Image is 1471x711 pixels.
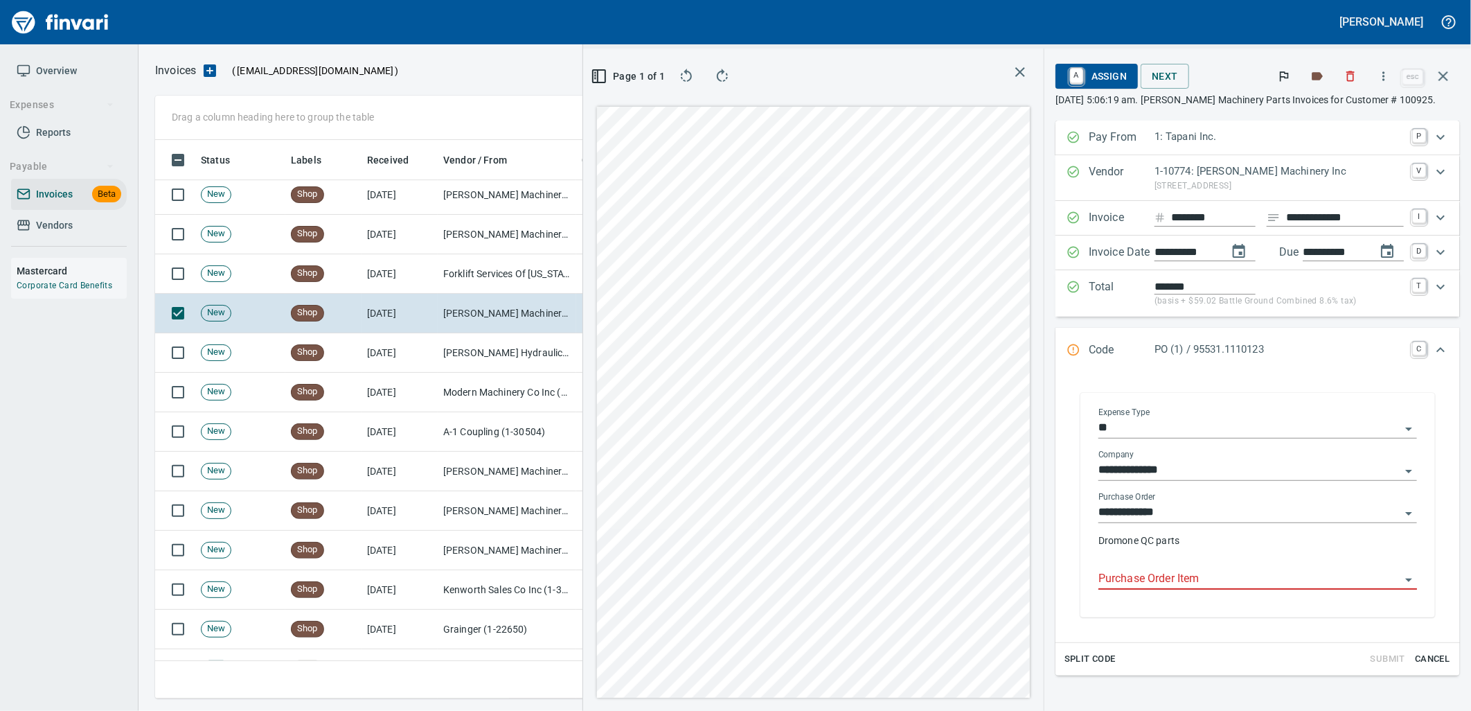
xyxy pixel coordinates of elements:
span: Page 1 of 1 [600,68,659,85]
p: 1: Tapani Inc. [1154,129,1404,145]
span: New [202,543,231,556]
a: Corporate Card Benefits [17,281,112,290]
button: Open [1399,419,1418,439]
td: [PERSON_NAME] Machinery Inc (1-10774) [438,491,576,531]
span: Shop [292,267,323,280]
button: Flag [1269,61,1299,91]
span: [EMAIL_ADDRESS][DOMAIN_NAME] [235,64,395,78]
span: Shop [292,622,323,635]
button: More [1369,61,1399,91]
td: PO (1) / 95620.1145176 [576,175,853,215]
span: Vendors [36,217,73,234]
span: New [202,425,231,438]
td: PO (1) / 95718.255504 [576,333,853,373]
td: [DATE] [362,215,438,254]
td: PO (1) / 95713.1145088 [576,412,853,452]
span: Reports [36,124,71,141]
span: Beta [92,186,121,202]
td: PO (1) / 95695.2950046 / 1: Heli-coil set, 10-24 screws [576,610,853,649]
span: Close invoice [1399,60,1460,93]
button: Open [1399,462,1418,481]
td: PO (1) / 95667.5470066 / 1: Oil meter [576,649,853,689]
span: Status [201,152,248,168]
td: [DATE] [362,610,438,649]
img: Finvari [8,6,112,39]
td: Kenworth Sales Co Inc (1-38304) [438,570,576,610]
button: Open [1399,504,1418,523]
td: PO (1) / 94919.8110056 [576,254,853,294]
svg: Invoice description [1267,211,1281,225]
p: [STREET_ADDRESS] [1154,179,1404,193]
a: Overview [11,55,127,87]
td: Modern Machinery Co Inc (1-10672) [438,373,576,412]
td: PO (1) / 95681.2740007 [576,531,853,570]
button: change due date [1371,235,1404,268]
label: Purchase Order [1098,493,1156,502]
div: Expand [1055,155,1460,201]
span: Expenses [10,96,114,114]
a: P [1412,129,1426,143]
td: Forklift Services Of [US_STATE] (1-10380) [438,254,576,294]
span: Payable [10,158,114,175]
td: PO (1) [576,491,853,531]
h6: Mastercard [17,263,127,279]
div: Expand [1055,374,1460,676]
span: Shop [292,464,323,477]
nav: breadcrumb [155,62,196,79]
span: Received [367,152,427,168]
span: New [202,385,231,398]
td: [DATE] [362,175,438,215]
label: Expense Type [1098,409,1150,417]
button: Open [1399,570,1418,590]
p: Due [1279,244,1345,261]
span: Invoices [36,186,73,203]
a: esc [1402,69,1423,85]
span: Shop [292,346,323,359]
button: [PERSON_NAME] [1337,11,1427,33]
td: [DATE] [362,531,438,570]
span: New [202,227,231,240]
button: Upload an Invoice [196,62,224,79]
td: [DATE] [362,570,438,610]
span: New [202,464,231,477]
a: V [1412,164,1426,177]
p: Dromone QC parts [1098,534,1417,547]
span: Shop [292,385,323,398]
a: InvoicesBeta [11,179,127,210]
span: Labels [291,152,339,168]
button: Cancel [1410,649,1454,670]
span: Labels [291,152,321,168]
td: [DATE] [362,373,438,412]
span: Next [1152,68,1178,85]
button: Next [1141,64,1189,89]
td: [PERSON_NAME] Machinery Co (1-10794) [438,215,576,254]
span: Overview [36,62,77,80]
button: Expenses [4,92,120,118]
button: AAssign [1055,64,1138,89]
td: [PERSON_NAME] Machinery Inc (1-10774) [438,531,576,570]
p: Total [1089,279,1154,308]
span: Shop [292,543,323,556]
p: Invoices [155,62,196,79]
p: Invoice [1089,209,1154,227]
button: Split Code [1061,649,1119,670]
span: New [202,622,231,635]
p: ( ) [224,64,399,78]
span: Shop [292,583,323,596]
div: Expand [1055,201,1460,236]
span: Vendor / From [443,152,507,168]
div: Expand [1055,270,1460,317]
span: New [202,188,231,201]
a: A [1070,68,1083,83]
span: Split Code [1064,651,1116,667]
div: Expand [1055,328,1460,374]
td: Grainger (1-22650) [438,649,576,689]
a: T [1412,279,1426,292]
a: Reports [11,117,127,148]
td: PO (1) / 95720.102017 [576,373,853,412]
span: New [202,306,231,319]
p: Code [1089,342,1154,360]
button: Page 1 of 1 [594,64,665,89]
td: [DATE] [362,649,438,689]
td: [DATE] [362,491,438,531]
